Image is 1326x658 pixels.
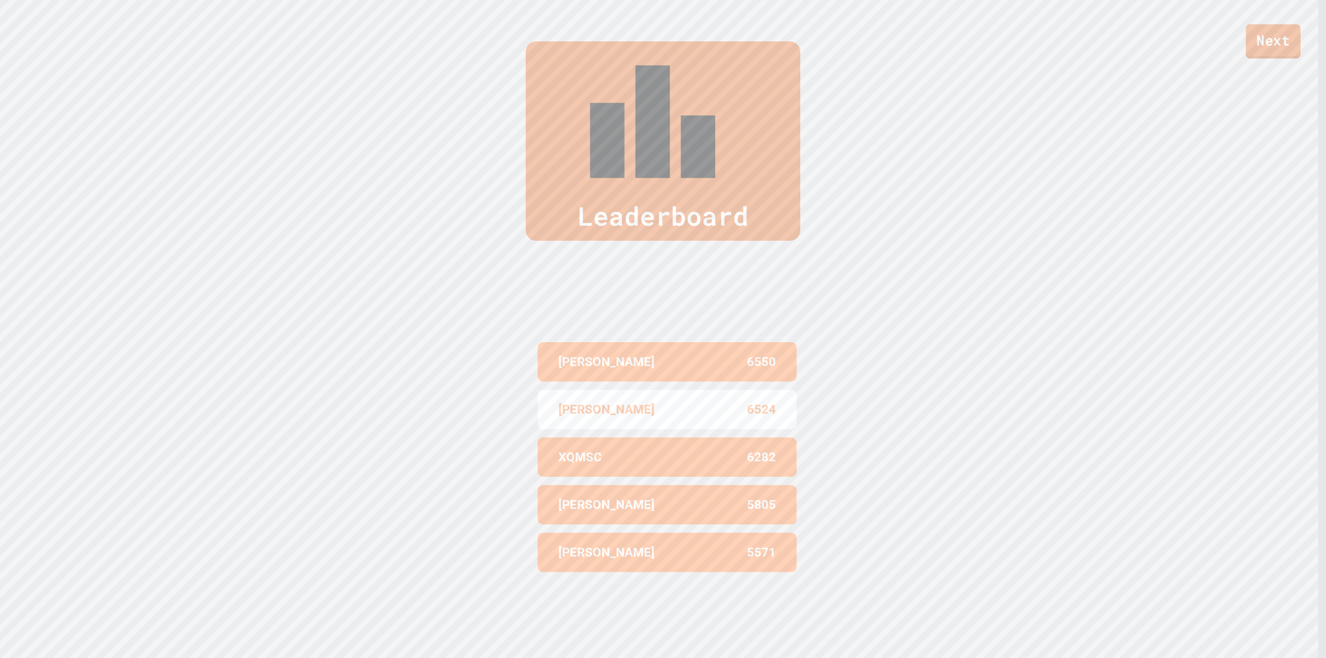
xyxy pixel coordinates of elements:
[526,41,800,241] div: Leaderboard
[558,400,655,419] p: [PERSON_NAME]
[558,448,602,466] p: XQMSC
[1246,24,1301,59] a: Next
[558,543,655,562] p: [PERSON_NAME]
[747,448,776,466] p: 6282
[747,400,776,419] p: 6524
[747,543,776,562] p: 5571
[558,353,655,371] p: [PERSON_NAME]
[558,495,655,514] p: [PERSON_NAME]
[747,353,776,371] p: 6550
[747,495,776,514] p: 5805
